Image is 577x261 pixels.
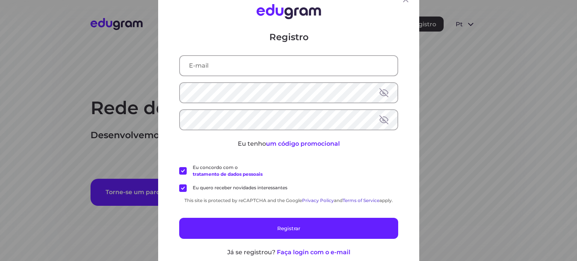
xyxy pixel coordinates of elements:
img: Edugram Logo [256,4,321,19]
p: Registro [179,31,398,43]
a: tratamento de dados pessoais [193,171,263,177]
button: Registrar [179,218,398,239]
p: Já se registrou? [227,248,275,257]
div: This site is protected by reCAPTCHA and the Google and apply. [179,198,398,203]
input: E-mail [180,56,397,75]
span: um código promocional [266,140,340,147]
label: Eu concordo com o [179,164,263,178]
p: Eu tenho [179,139,398,148]
a: Privacy Policy [302,198,334,203]
a: Terms of Service [343,198,379,203]
button: Faça login com o e-mail [276,248,350,257]
label: Eu quero receber novidades interessantes [179,184,287,192]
